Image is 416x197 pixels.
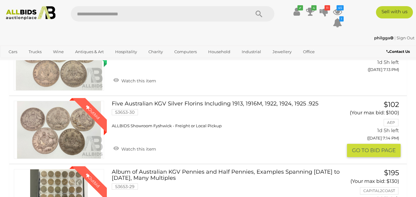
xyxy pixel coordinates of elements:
[337,5,344,10] i: 45
[374,35,394,40] a: philgga
[144,47,167,57] a: Charity
[120,78,156,84] span: Watch this item
[333,6,342,17] a: 45
[5,47,21,57] a: Cars
[311,5,317,10] i: 4
[384,168,399,177] span: $195
[112,144,158,153] a: Watch this item
[170,47,201,57] a: Computers
[49,47,68,57] a: Wine
[111,47,141,57] a: Hospitality
[5,57,25,67] a: Sports
[14,101,104,159] a: Outbid
[269,47,296,57] a: Jewellery
[386,49,410,54] b: Contact Us
[79,98,107,126] div: Outbid
[345,33,401,76] a: $118 (Your max bid: $118) philgga 1d 5h left ([DATE] 7:13 PM)
[319,6,329,17] a: 11
[306,6,315,17] a: 4
[116,33,336,60] a: Five Australian KGV Silver Florins Including 1925, 1926(2) 1927, 1936 .925 53653-31 ALLBIDS Showr...
[29,57,80,67] a: [GEOGRAPHIC_DATA]
[120,146,156,152] span: Watch this item
[292,6,301,17] a: ✔
[14,33,104,91] a: Winning
[394,35,396,40] span: |
[333,17,342,28] a: 1
[374,35,394,40] strong: philgga
[299,47,319,57] a: Office
[112,76,158,85] a: Watch this item
[347,144,401,157] button: GO TO BID PAGE
[386,48,411,55] a: Contact Us
[204,47,234,57] a: Household
[325,5,330,10] i: 11
[297,5,303,10] i: ✔
[116,101,336,128] a: Five Australian KGV Silver Florins Including 1913, 1916M, 1922, 1924, 1925 .925 53653-30 ALLBIDS ...
[397,35,414,40] a: Sign Out
[384,100,399,109] span: $102
[339,16,344,22] i: 1
[71,47,108,57] a: Antiques & Art
[238,47,265,57] a: Industrial
[25,47,46,57] a: Trucks
[244,6,274,22] button: Search
[376,6,413,18] a: Sell with us
[79,166,107,195] div: Outbid
[345,101,401,157] a: $102 (Your max bid: $100) AEP 1d 5h left ([DATE] 7:14 PM) GO TO BID PAGE
[3,6,59,20] img: Allbids.com.au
